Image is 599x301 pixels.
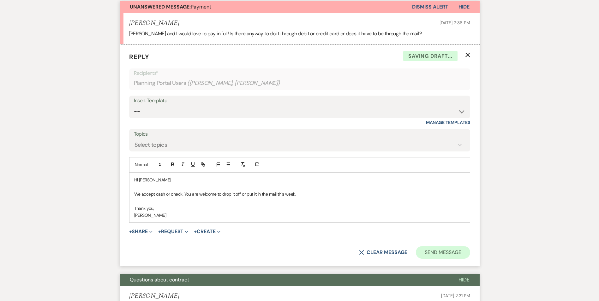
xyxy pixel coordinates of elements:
button: Hide [448,274,480,286]
span: Payment [130,3,211,10]
button: Request [158,229,188,234]
h5: [PERSON_NAME] [129,19,179,27]
div: Select topics [135,140,167,149]
button: Unanswered Message:Payment [120,1,412,13]
span: Hide [458,3,470,10]
span: Hide [458,276,470,283]
span: Questions about contract [130,276,189,283]
p: Hi [PERSON_NAME] [134,176,465,183]
p: Recipients* [134,69,465,77]
span: ( [PERSON_NAME], [PERSON_NAME] ) [187,79,280,87]
span: [DATE] 2:36 PM [440,20,470,26]
a: Manage Templates [426,120,470,125]
label: Topics [134,130,465,139]
button: Create [194,229,220,234]
button: Dismiss Alert [412,1,448,13]
button: Clear message [359,250,407,255]
span: [DATE] 2:31 PM [441,293,470,298]
span: + [129,229,132,234]
button: Send Message [416,246,470,259]
strong: Unanswered Message: [130,3,191,10]
span: + [158,229,161,234]
p: [PERSON_NAME] [134,212,465,219]
div: Planning Portal Users [134,77,465,89]
button: Share [129,229,153,234]
button: Questions about contract [120,274,448,286]
p: [PERSON_NAME] and I would love to pay in full! Is there anyway to do it through debit or credit c... [129,30,470,38]
p: We accept cash or check. You are welcome to drop it off or put it in the mail this week. [134,191,465,198]
span: Reply [129,53,149,61]
span: + [194,229,197,234]
span: Saving draft... [403,51,458,62]
h5: [PERSON_NAME] [129,292,179,300]
p: Thank you, [134,205,465,212]
div: Insert Template [134,96,465,105]
button: Hide [448,1,480,13]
